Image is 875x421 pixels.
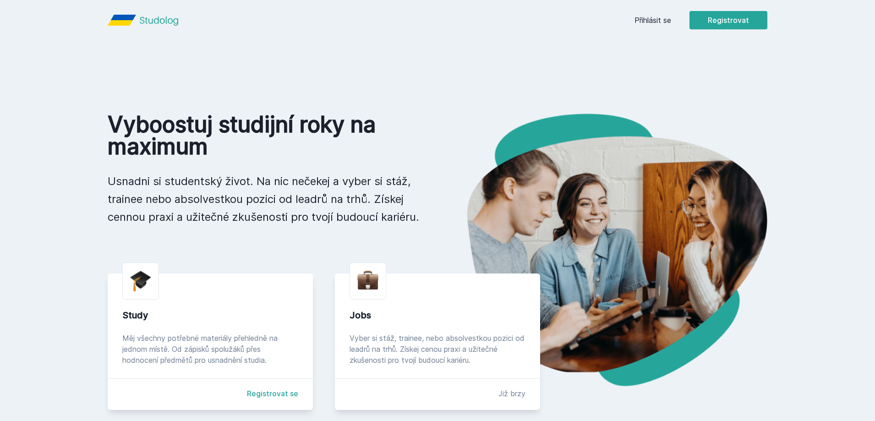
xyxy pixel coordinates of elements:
button: Registrovat [689,11,767,29]
div: Měj všechny potřebné materiály přehledně na jednom místě. Od zápisků spolužáků přes hodnocení pře... [122,333,298,366]
div: Již brzy [498,388,525,399]
a: Registrovat se [247,388,298,399]
p: Usnadni si studentský život. Na nic nečekej a vyber si stáž, trainee nebo absolvestkou pozici od ... [108,172,423,226]
h1: Vyboostuj studijní roky na maximum [108,114,423,158]
div: Study [122,309,298,322]
div: Vyber si stáž, trainee, nebo absolvestkou pozici od leadrů na trhů. Získej cenou praxi a užitečné... [350,333,525,366]
a: Přihlásit se [634,15,671,26]
img: hero.png [437,114,767,386]
div: Jobs [350,309,525,322]
img: graduation-cap.png [130,270,151,292]
img: briefcase.png [357,268,378,292]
